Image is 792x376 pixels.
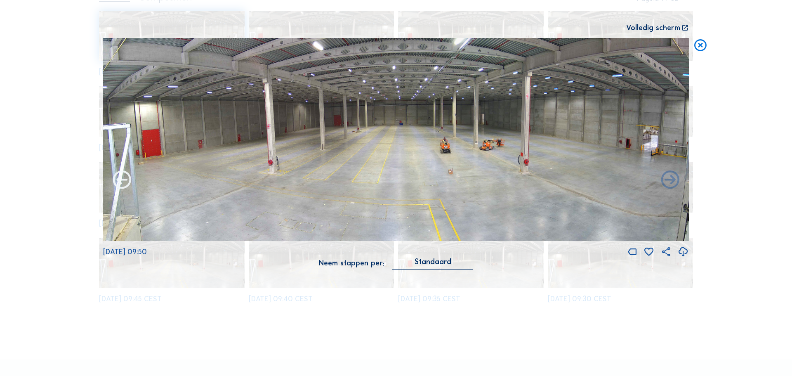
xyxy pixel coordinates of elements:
div: Standaard [415,258,451,265]
div: Neem stappen per: [319,260,384,267]
i: Forward [111,169,133,192]
img: Image [103,38,689,241]
div: Standaard [392,258,473,269]
div: Volledig scherm [626,24,680,32]
i: Back [659,169,681,192]
span: [DATE] 09:50 [103,247,147,256]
